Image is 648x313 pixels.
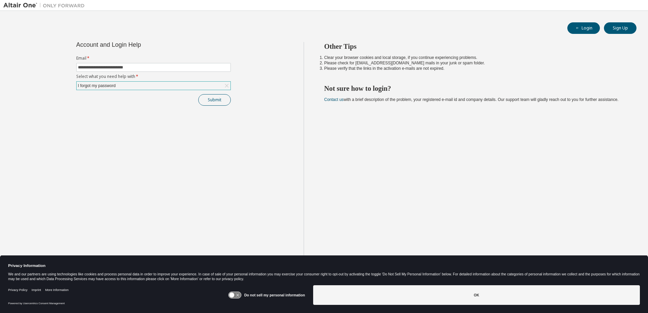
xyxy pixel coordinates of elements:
[198,94,231,106] button: Submit
[324,60,625,66] li: Please check for [EMAIL_ADDRESS][DOMAIN_NAME] mails in your junk or spam folder.
[77,82,117,89] div: I forgot my password
[324,97,619,102] span: with a brief description of the problem, your registered e-mail id and company details. Our suppo...
[324,66,625,71] li: Please verify that the links in the activation e-mails are not expired.
[604,22,636,34] button: Sign Up
[77,82,230,90] div: I forgot my password
[76,42,200,47] div: Account and Login Help
[76,74,231,79] label: Select what you need help with
[76,56,231,61] label: Email
[324,97,344,102] a: Contact us
[3,2,88,9] img: Altair One
[324,55,625,60] li: Clear your browser cookies and local storage, if you continue experiencing problems.
[324,42,625,51] h2: Other Tips
[567,22,600,34] button: Login
[324,84,625,93] h2: Not sure how to login?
